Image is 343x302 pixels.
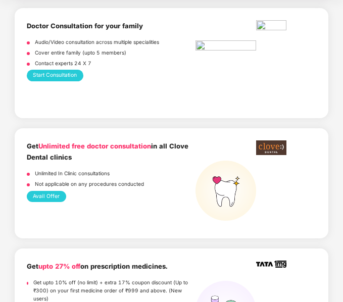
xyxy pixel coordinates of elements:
span: Unlimited free doctor consultation [38,142,151,150]
img: teeth%20high.png [195,161,256,221]
b: Get on prescription medicines. [27,262,168,270]
span: upto 27% off [38,262,80,270]
b: Doctor Consultation for your family [27,22,143,30]
img: TATA_1mg_Logo.png [256,261,286,268]
p: Cover entire family (upto 5 members) [35,49,126,57]
img: physica%20-%20Edited.png [256,20,286,33]
p: Audio/Video consultation across multiple specialities [35,38,159,46]
button: Start Consultation [27,70,83,81]
img: pngtree-physiotherapy-physiotherapist-rehab-disability-stretching-png-image_6063262.png [195,40,256,54]
p: Not applicable on any procedures conducted [35,180,144,188]
img: clove-dental%20png.png [256,140,286,155]
button: Avail Offer [27,191,66,202]
p: Contact experts 24 X 7 [35,60,91,68]
p: Unlimited In Clinic consultations [35,170,110,178]
b: Get in all Clove Dental clinics [27,142,188,161]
